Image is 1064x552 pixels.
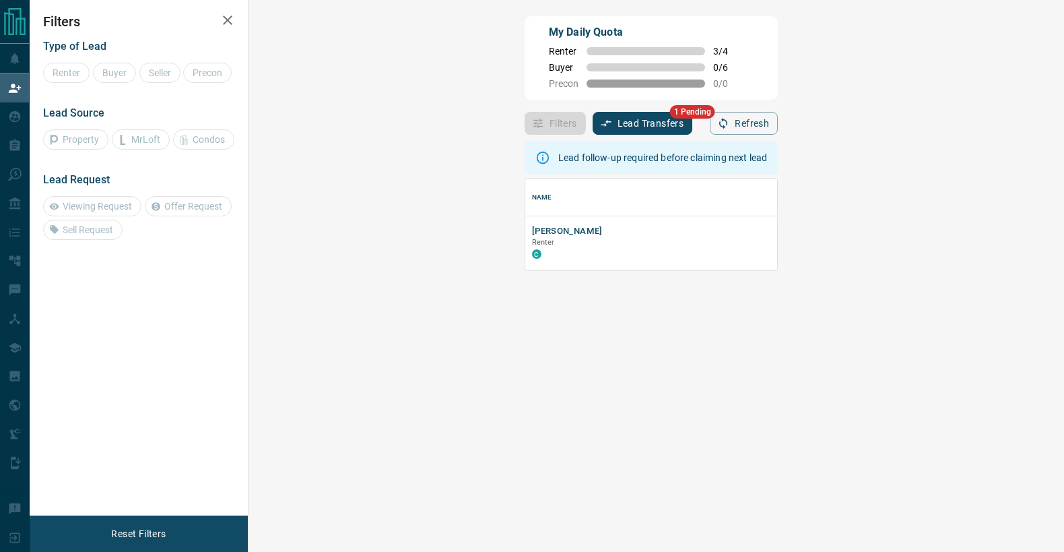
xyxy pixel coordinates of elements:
div: Name [532,179,552,216]
span: Lead Request [43,173,110,186]
button: Refresh [710,112,778,135]
span: 0 / 0 [713,78,743,89]
span: Lead Source [43,106,104,119]
button: [PERSON_NAME] [532,225,603,238]
span: 0 / 6 [713,62,743,73]
span: Renter [532,238,555,247]
button: Reset Filters [102,522,174,545]
span: 1 Pending [670,105,715,119]
h2: Filters [43,13,234,30]
p: My Daily Quota [549,24,743,40]
span: Buyer [549,62,578,73]
span: Renter [549,46,578,57]
span: Type of Lead [43,40,106,53]
button: Lead Transfers [593,112,693,135]
div: condos.ca [532,249,541,259]
span: Precon [549,78,578,89]
span: 3 / 4 [713,46,743,57]
div: Lead follow-up required before claiming next lead [558,146,767,170]
div: Name [525,179,803,216]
